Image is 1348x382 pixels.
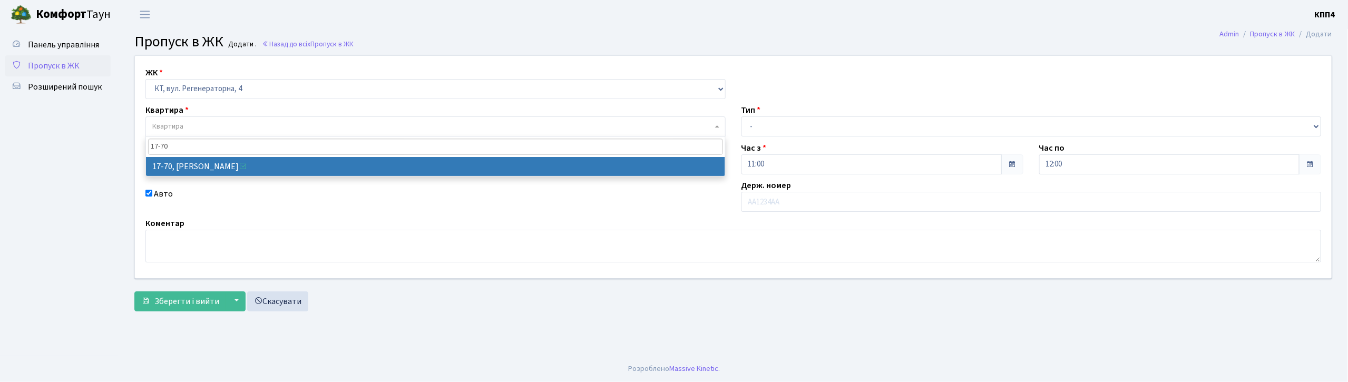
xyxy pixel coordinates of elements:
[1315,9,1335,21] b: КПП4
[145,104,189,116] label: Квартира
[154,188,173,200] label: Авто
[1220,28,1239,40] a: Admin
[28,81,102,93] span: Розширений пошук
[1039,142,1065,154] label: Час по
[28,39,99,51] span: Панель управління
[628,363,720,375] div: Розроблено .
[5,76,111,97] a: Розширений пошук
[28,60,80,72] span: Пропуск в ЖК
[132,6,158,23] button: Переключити навігацію
[36,6,86,23] b: Комфорт
[1315,8,1335,21] a: КПП4
[1251,28,1295,40] a: Пропуск в ЖК
[227,40,257,49] small: Додати .
[146,157,725,176] li: 17-70, [PERSON_NAME]
[741,192,1322,212] input: АА1234АА
[5,34,111,55] a: Панель управління
[310,39,354,49] span: Пропуск в ЖК
[11,4,32,25] img: logo.png
[741,179,792,192] label: Держ. номер
[1204,23,1348,45] nav: breadcrumb
[741,104,761,116] label: Тип
[247,291,308,311] a: Скасувати
[134,31,223,52] span: Пропуск в ЖК
[5,55,111,76] a: Пропуск в ЖК
[134,291,226,311] button: Зберегти і вийти
[145,217,184,230] label: Коментар
[152,121,183,132] span: Квартира
[36,6,111,24] span: Таун
[154,296,219,307] span: Зберегти і вийти
[262,39,354,49] a: Назад до всіхПропуск в ЖК
[145,66,163,79] label: ЖК
[1295,28,1332,40] li: Додати
[669,363,718,374] a: Massive Kinetic
[741,142,767,154] label: Час з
